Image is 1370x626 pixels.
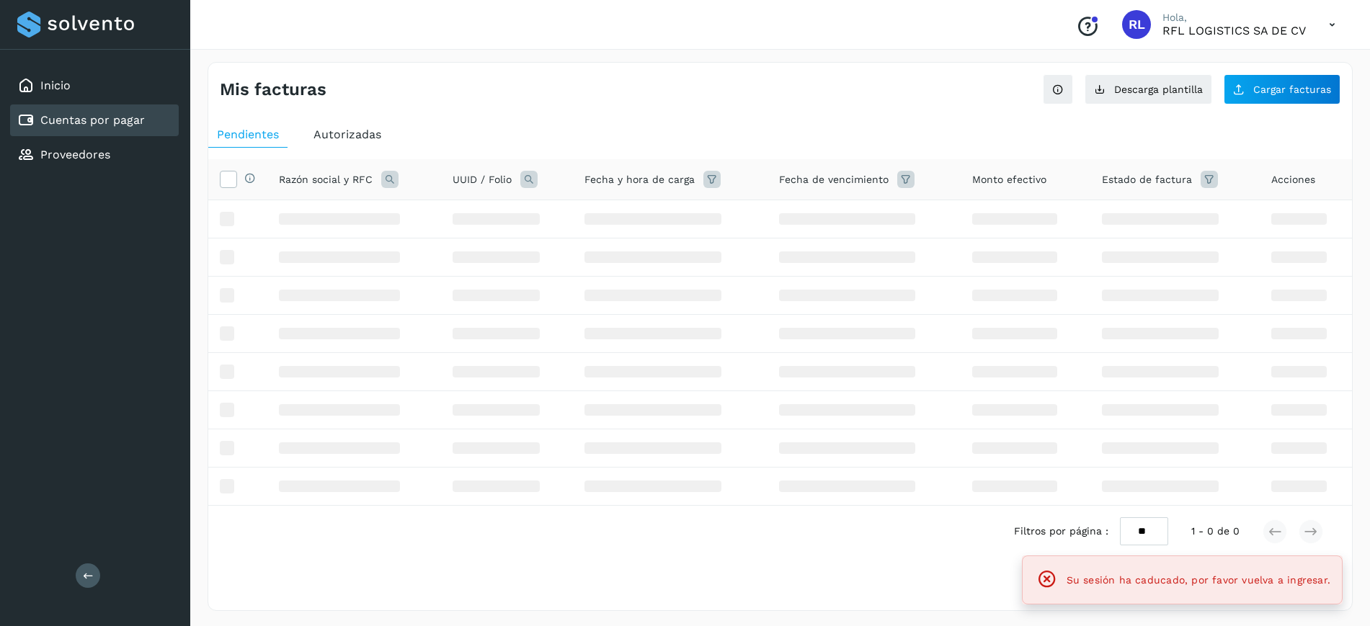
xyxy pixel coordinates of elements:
[779,172,889,187] span: Fecha de vencimiento
[10,139,179,171] div: Proveedores
[1085,74,1212,104] button: Descarga plantilla
[1102,172,1192,187] span: Estado de factura
[1271,172,1315,187] span: Acciones
[1114,84,1203,94] span: Descarga plantilla
[40,79,71,92] a: Inicio
[1253,84,1331,94] span: Cargar facturas
[10,70,179,102] div: Inicio
[453,172,512,187] span: UUID / Folio
[279,172,373,187] span: Razón social y RFC
[313,128,381,141] span: Autorizadas
[40,113,145,127] a: Cuentas por pagar
[220,79,326,100] h4: Mis facturas
[1067,574,1330,586] span: Su sesión ha caducado, por favor vuelva a ingresar.
[40,148,110,161] a: Proveedores
[1014,524,1108,539] span: Filtros por página :
[1191,524,1240,539] span: 1 - 0 de 0
[217,128,279,141] span: Pendientes
[1162,24,1306,37] p: RFL LOGISTICS SA DE CV
[10,104,179,136] div: Cuentas por pagar
[972,172,1046,187] span: Monto efectivo
[584,172,695,187] span: Fecha y hora de carga
[1224,74,1340,104] button: Cargar facturas
[1162,12,1306,24] p: Hola,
